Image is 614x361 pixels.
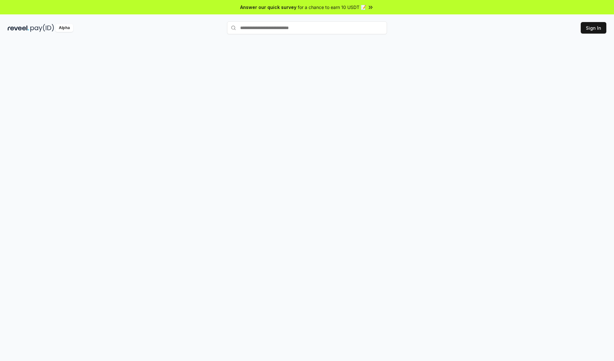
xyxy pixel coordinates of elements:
div: Alpha [55,24,73,32]
span: for a chance to earn 10 USDT 📝 [298,4,366,11]
span: Answer our quick survey [240,4,296,11]
button: Sign In [581,22,606,34]
img: pay_id [30,24,54,32]
img: reveel_dark [8,24,29,32]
